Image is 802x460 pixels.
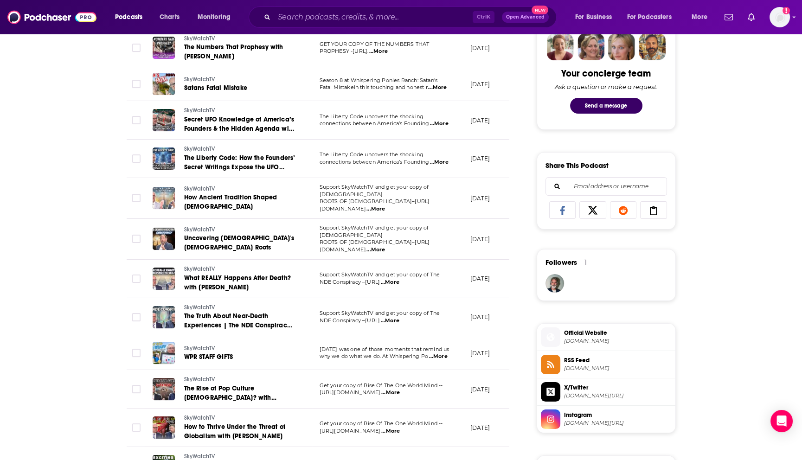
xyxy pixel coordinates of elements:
div: Search followers [545,177,667,196]
a: RSS Feed[DOMAIN_NAME] [541,355,672,374]
a: SkyWatchTV [184,304,295,312]
span: Charts [160,11,180,24]
span: Toggle select row [132,275,141,283]
a: What REALLY Happens After Death? with [PERSON_NAME] [184,274,295,292]
span: [DATE] was one of those moments that remind us [320,346,449,352]
input: Email address or username... [553,178,659,195]
p: [DATE] [470,424,490,432]
span: SkyWatchTV [184,376,215,383]
a: Show notifications dropdown [744,9,758,25]
span: Support SkyWatchTV and get your copy of The [320,310,440,316]
span: Toggle select row [132,194,141,202]
span: ...More [381,389,400,396]
img: User Profile [770,7,790,27]
a: Share on Reddit [610,201,637,219]
a: SkyWatchTV [184,35,295,43]
span: Logged in as TinaPugh [770,7,790,27]
span: Get your copy of Rise Of The One World Mind -- [320,382,443,389]
span: ...More [366,205,385,213]
img: Jules Profile [608,33,635,60]
span: [URL][DOMAIN_NAME] [320,428,381,434]
span: Toggle select row [132,116,141,124]
span: SkyWatchTV [184,107,215,114]
span: PROPHESY -[URL]. [320,48,369,54]
span: The Liberty Code: How the Founders’ Secret Writings Expose the UFO Agenda with [PERSON_NAME] [184,154,295,180]
span: ...More [381,317,399,325]
img: Podchaser - Follow, Share and Rate Podcasts [7,8,96,26]
span: ...More [428,84,447,91]
span: New [532,6,548,14]
img: Jon Profile [639,33,666,60]
span: The Rise of Pop Culture [DEMOGRAPHIC_DATA]? with [PERSON_NAME] [184,384,276,411]
p: [DATE] [470,154,490,162]
span: Support SkyWatchTV and get your copy of The [320,271,440,278]
span: SkyWatchTV [184,146,215,152]
span: Toggle select row [132,313,141,321]
span: Official Website [564,329,672,337]
a: SkyWatchTV [184,185,295,193]
a: WPR STAFF GIFTS [184,352,295,362]
p: [DATE] [470,235,490,243]
span: ...More [381,428,400,435]
span: Support SkyWatchTV and get your copy of [DEMOGRAPHIC_DATA] [320,184,429,198]
span: ...More [430,120,449,128]
span: Toggle select row [132,44,141,52]
button: Send a message [570,98,642,114]
span: ...More [381,279,399,286]
span: NDE Conspiracy –[URL] [320,317,380,324]
a: SkyWatchTV [184,107,295,115]
span: Ctrl K [473,11,494,23]
div: 1 [584,258,587,267]
span: The Numbers That Prophesy with [PERSON_NAME] [184,43,283,60]
span: The Liberty Code uncovers the shocking [320,151,424,158]
span: The Truth About Near-Death Experiences | The NDE Conspiracy with [PERSON_NAME] [184,312,292,339]
a: SkyWatchTV [184,76,295,84]
span: Season 8 at Whispering Ponies Ranch: Satan's [320,77,438,83]
span: Podcasts [115,11,142,24]
span: Instagram [564,411,672,419]
button: open menu [109,10,154,25]
a: SkyWatchTV [184,414,295,422]
span: ...More [429,353,448,360]
span: podcasts.subsplash.com [564,365,672,372]
a: X/Twitter[DOMAIN_NAME][URL] [541,382,672,402]
button: open menu [685,10,719,25]
img: Sydney Profile [547,33,574,60]
span: [URL][DOMAIN_NAME] [320,389,381,396]
p: [DATE] [470,116,490,124]
span: why we do what we do. At Whispering Po [320,353,429,359]
span: How Ancient Tradition Shaped [DEMOGRAPHIC_DATA] [184,193,277,211]
span: Uncovering [DEMOGRAPHIC_DATA]'s [DEMOGRAPHIC_DATA] Roots [184,234,294,251]
span: instagram.com/skywatchtv [564,420,672,427]
span: SkyWatchTV [184,304,215,311]
span: connections between America’s Founding [320,159,430,165]
p: [DATE] [470,385,490,393]
button: open menu [191,10,243,25]
span: Secret UFO Knowledge of America’s Founders & the Hidden Agenda with [PERSON_NAME] [184,115,295,142]
span: NDE Conspiracy –[URL] [320,279,380,285]
span: twitter.com/Five_In_Ten [564,392,672,399]
div: Your concierge team [561,68,651,79]
span: Toggle select row [132,235,141,243]
img: Barbara Profile [577,33,604,60]
span: WPR STAFF GIFTS [184,353,233,361]
span: For Podcasters [627,11,672,24]
span: SkyWatchTV [184,266,215,272]
p: [DATE] [470,275,490,282]
a: SkyWatchTV [184,376,295,384]
span: Open Advanced [506,15,545,19]
span: More [692,11,707,24]
button: open menu [569,10,623,25]
p: [DATE] [470,313,490,321]
span: Support SkyWatchTV and get your copy of [DEMOGRAPHIC_DATA] [320,224,429,238]
span: For Business [575,11,612,24]
span: Monitoring [198,11,231,24]
span: Get your copy of Rise Of The One World Mind -- [320,420,443,427]
input: Search podcasts, credits, & more... [274,10,473,25]
img: radiotube [545,274,564,293]
button: open menu [621,10,685,25]
div: Open Intercom Messenger [770,410,793,432]
span: Toggle select row [132,385,141,393]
